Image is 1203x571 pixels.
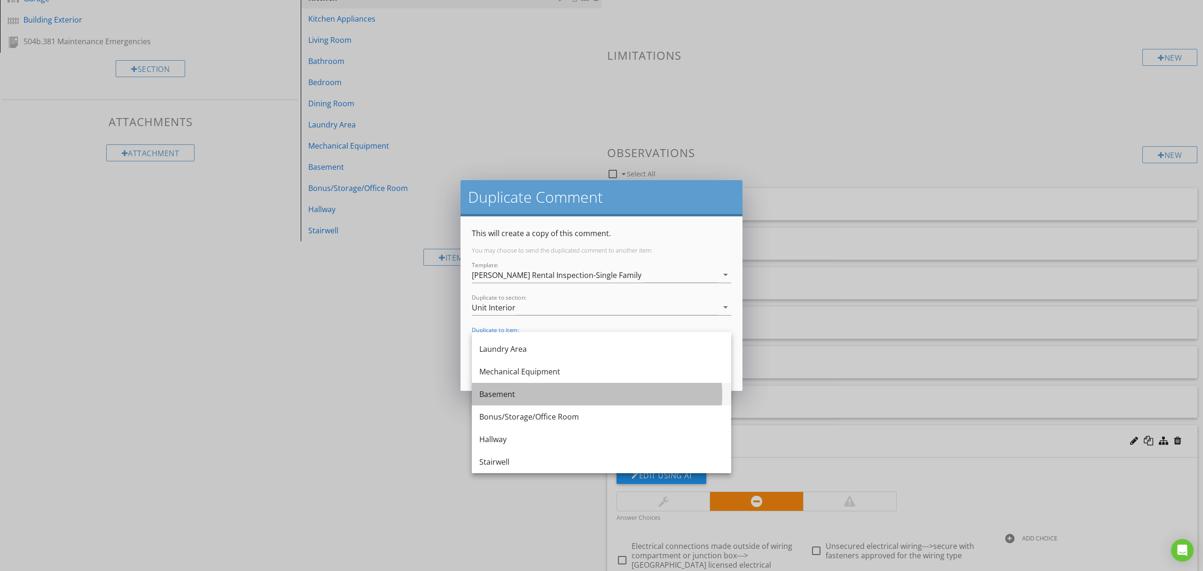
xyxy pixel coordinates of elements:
div: Bonus/Storage/Office Room [479,411,724,422]
p: You may choose to send the duplicated comment to another item: [472,246,731,254]
div: Laundry Area [479,343,724,355]
div: [PERSON_NAME] Rental Inspection-Single Family [472,271,641,279]
div: Open Intercom Messenger [1171,539,1194,562]
p: This will create a copy of this comment. [472,228,731,239]
div: Hallway [479,434,724,445]
i: arrow_drop_down [720,301,731,313]
div: Unit Interior [472,303,516,312]
div: Mechanical Equipment [479,366,724,377]
i: arrow_drop_down [720,269,731,280]
div: Stairwell [479,456,724,468]
h2: Duplicate Comment [468,188,735,206]
div: Basement [479,389,724,400]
